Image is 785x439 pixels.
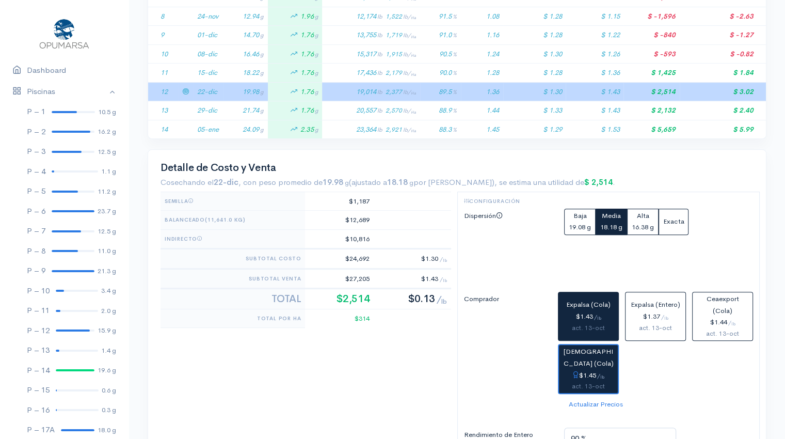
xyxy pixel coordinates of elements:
[461,101,503,120] td: 1.44
[322,101,420,120] td: 20,557
[309,293,370,305] h2: $2,514
[193,82,223,101] td: 22-dic
[322,120,420,138] td: 23,364
[98,107,116,117] div: 10.5 g
[503,82,566,101] td: $ 1.30
[305,229,374,249] td: $10,816
[377,32,382,39] span: lb
[680,101,766,120] td: $ 2.40
[27,424,55,436] div: P – 17A
[27,245,45,257] div: P – 8
[563,323,614,334] div: act. 13-oct
[378,293,446,305] h2: $0.13
[101,166,116,177] div: 1.1 g
[600,68,619,77] span: $ 1.36
[623,44,679,64] td: $ -593
[597,372,604,379] span: /
[374,249,451,269] td: $1.30
[161,87,168,96] span: 12
[193,120,223,138] td: 05-ene
[377,107,382,114] span: lb
[631,300,680,309] span: Expalsa (Entero)
[386,50,416,58] span: 1,915
[623,120,679,138] td: $ 5,659
[600,223,622,231] small: 18.18 g
[461,64,503,83] td: 1.28
[623,101,679,120] td: $ 2,132
[223,44,268,64] td: 16.46
[411,110,416,115] sub: Ha
[223,26,268,45] td: 14.70
[27,404,50,416] div: P – 16
[161,30,164,39] span: 9
[564,397,628,412] button: Actualizar Precios
[27,206,45,217] div: P – 6
[260,51,264,58] span: g
[27,325,50,337] div: P – 12
[461,82,503,101] td: 1.36
[260,69,264,76] span: g
[260,107,264,114] span: g
[349,177,494,187] span: (ajustado a por [PERSON_NAME])
[558,292,619,341] button: Expalsa (Cola)$1.43/lbact. 13-oct
[27,106,45,118] div: P – 1
[214,177,238,187] strong: 22-dic
[322,44,420,64] td: 15,317
[98,226,116,237] div: 12.5 g
[161,192,305,211] th: Semilla
[464,198,754,204] h6: Configuración
[659,209,688,236] button: Exacta
[569,223,591,231] small: 19.08 g
[386,126,416,134] span: 2,921
[223,7,268,26] td: 12.94
[305,309,374,328] td: $314
[161,106,168,115] span: 13
[663,217,684,226] span: Exacta
[161,249,305,269] th: Subtotal Costo
[503,7,566,26] td: $ 1.28
[161,68,168,77] span: 11
[461,44,503,64] td: 1.24
[403,107,416,114] span: lb/
[420,7,461,26] td: 91.5
[453,51,457,58] span: %
[314,126,318,133] span: g
[98,246,116,256] div: 11.0 g
[260,13,264,20] span: g
[461,7,503,26] td: 1.08
[260,126,264,133] span: g
[600,125,619,134] span: $ 1.53
[411,53,416,58] sub: Ha
[268,7,322,26] td: 1.96
[193,44,223,64] td: 08-dic
[223,82,268,101] td: 19.98
[420,101,461,120] td: 88.9
[584,177,613,187] strong: $ 2,514
[161,229,305,249] th: Indirecto
[680,26,766,45] td: $ -1.27
[503,26,566,45] td: $ 1.28
[322,26,420,45] td: 13,755
[503,64,566,83] td: $ 1.28
[632,223,654,231] small: 16.38 g
[558,344,619,394] button: [DEMOGRAPHIC_DATA] (Cola)$1.45/lbact. 13-oct
[322,7,420,26] td: 12,174
[377,126,382,133] span: lb
[314,51,318,58] span: g
[692,292,753,341] button: Ceaexport (Cola)$1.44/lbact. 13-oct
[345,178,349,187] small: g
[161,12,164,21] span: 8
[420,64,461,83] td: 90.0
[27,285,50,297] div: P – 10
[27,185,45,197] div: P – 5
[305,211,374,230] td: $12,689
[630,323,681,334] div: act. 13-oct
[377,51,382,58] span: lb
[564,347,614,368] span: [DEMOGRAPHIC_DATA] (Cola)
[223,120,268,138] td: 24.09
[102,385,116,396] div: 0.6 g
[597,316,601,321] sub: lb
[680,120,766,138] td: $ 5.99
[386,69,416,77] span: 2,179
[420,82,461,101] td: 89.5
